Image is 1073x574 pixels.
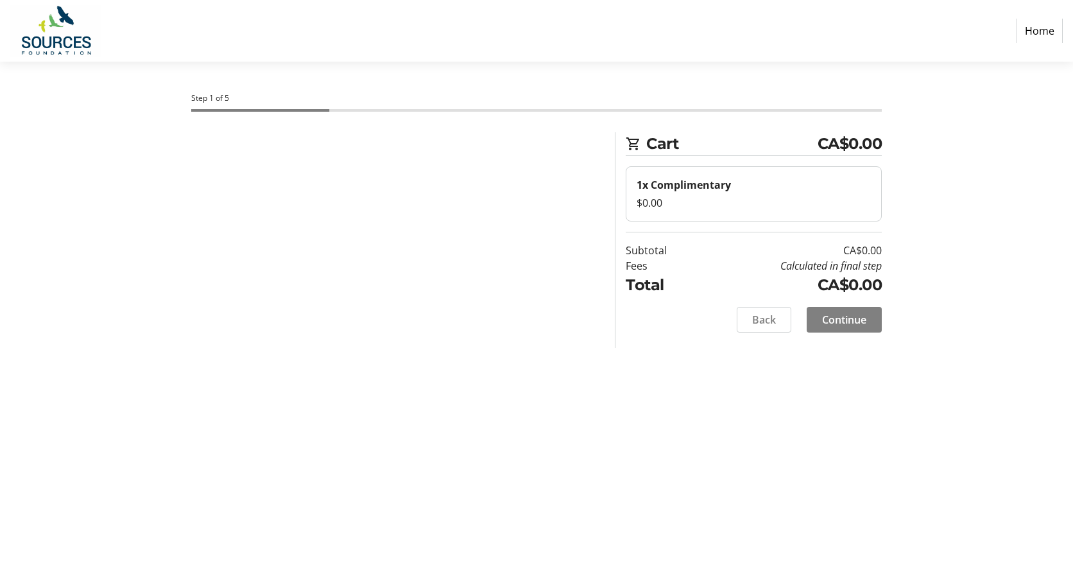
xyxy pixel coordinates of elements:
div: $0.00 [637,195,871,211]
span: CA$0.00 [818,132,882,155]
span: Back [752,312,776,327]
a: Home [1017,19,1063,43]
span: Continue [822,312,866,327]
div: Step 1 of 5 [191,92,882,104]
button: Back [737,307,791,333]
strong: 1x Complimentary [637,178,731,192]
td: Calculated in final step [700,258,882,274]
td: Fees [626,258,700,274]
span: Cart [646,132,818,155]
td: Subtotal [626,243,700,258]
td: Total [626,274,700,297]
td: CA$0.00 [700,243,882,258]
img: Sources Foundation's Logo [10,5,101,57]
td: CA$0.00 [700,274,882,297]
button: Continue [807,307,882,333]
